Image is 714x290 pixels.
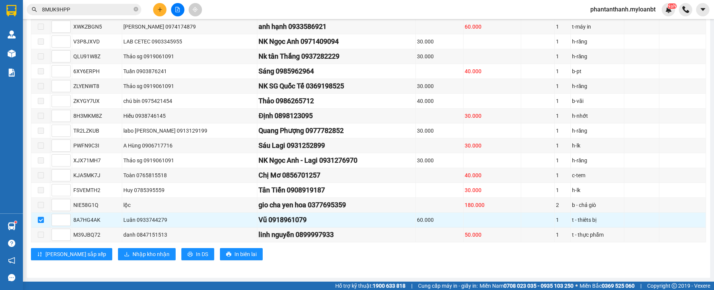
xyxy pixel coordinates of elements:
button: downloadNhập kho nhận [118,248,176,260]
span: Increase Value [62,140,70,146]
span: [PERSON_NAME] sắp xếp [45,250,106,258]
div: 30.000 [465,112,520,120]
span: Hỗ trợ kỹ thuật: [335,282,405,290]
img: phone-icon [682,6,689,13]
span: aim [192,7,198,12]
span: up [64,82,69,86]
div: 30.000 [417,37,462,46]
div: h-răng [572,82,623,90]
strong: 0369 525 060 [602,283,635,289]
span: down [64,191,69,195]
div: 30.000 [417,82,462,90]
div: Thảo sg 0919061091 [123,52,256,61]
span: up [64,171,69,175]
div: 2 [556,201,569,209]
span: up [64,200,69,205]
div: h-lk [572,186,623,194]
div: Vũ 0918961079 [258,215,414,225]
div: 1 [556,156,569,165]
div: 1 [556,231,569,239]
strong: 0708 023 035 - 0935 103 250 [504,283,573,289]
div: A Hùng 0906717716 [123,141,256,150]
div: h-lk [572,141,623,150]
li: Mỹ Loan [4,4,111,18]
button: aim [189,3,202,16]
span: In biên lai [234,250,257,258]
div: [PERSON_NAME] 0974174879 [123,22,256,31]
b: 33 Bác Ái, P Phước Hội, TX Lagi [53,42,99,56]
span: Miền Nam [480,282,573,290]
span: Decrease Value [62,175,70,181]
div: chú bín 0975421454 [123,97,256,105]
span: printer [226,252,231,258]
span: download [124,252,129,258]
img: logo.jpg [4,4,31,30]
span: up [64,126,69,131]
span: Decrease Value [62,116,70,122]
span: environment [4,42,9,48]
div: NK Ngọc Anh - Lagi 0931276970 [258,155,414,166]
span: question-circle [8,240,15,247]
span: Increase Value [62,95,70,101]
div: QLU91W8Z [73,52,121,61]
div: Hiếu 0938746145 [123,112,256,120]
div: FSVEMTH2 [73,186,121,194]
div: labo [PERSON_NAME] 0913129199 [123,127,256,135]
span: Decrease Value [62,27,70,32]
span: Decrease Value [62,86,70,92]
span: down [64,87,69,91]
div: h-răng [572,52,623,61]
span: up [64,141,69,146]
span: In DS [196,250,208,258]
div: Thảo sg 0919061091 [123,82,256,90]
span: Miền Bắc [580,282,635,290]
span: down [64,236,69,240]
div: ZLYENWT8 [73,82,121,90]
button: plus [153,3,166,16]
button: printerIn DS [181,248,214,260]
span: Increase Value [62,36,70,42]
div: t - thiêts bị [572,216,623,224]
span: Increase Value [62,155,70,160]
div: 1 [556,37,569,46]
span: sort-ascending [37,252,42,258]
span: Increase Value [62,184,70,190]
span: ⚪️ [575,284,578,287]
div: 60.000 [465,22,520,31]
div: anh hạnh 0933586921 [258,21,414,32]
span: down [64,57,69,62]
span: Increase Value [62,199,70,205]
span: up [64,186,69,190]
span: Increase Value [62,21,70,27]
td: KJA5MK7J [72,168,122,183]
span: Decrease Value [62,205,70,211]
div: 1 [556,141,569,150]
span: up [64,111,69,116]
div: 1 [556,186,569,194]
div: 30.000 [417,127,462,135]
span: down [64,102,69,106]
div: 60.000 [417,216,462,224]
span: Decrease Value [62,160,70,166]
div: PWFN9C3I [73,141,121,150]
div: Nk tân Thắng 0937282229 [258,51,414,62]
div: 1 [556,112,569,120]
div: gio cha yen hoa 0377695359 [258,200,414,210]
div: XJX71MH7 [73,156,121,165]
td: M39JBQ72 [72,228,122,242]
span: Increase Value [62,80,70,86]
div: 1 [556,171,569,179]
div: 40.000 [465,67,520,75]
div: 40.000 [417,97,462,105]
img: warehouse-icon [8,50,16,58]
span: Decrease Value [62,71,70,77]
div: Tân Tiến 0908919187 [258,185,414,195]
div: c-tem [572,171,623,179]
span: up [64,52,69,56]
div: 1 [556,97,569,105]
span: Decrease Value [62,220,70,226]
span: down [64,117,69,121]
td: XWKZBGN5 [72,19,122,34]
sup: 1 [15,221,17,223]
span: Decrease Value [62,190,70,196]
